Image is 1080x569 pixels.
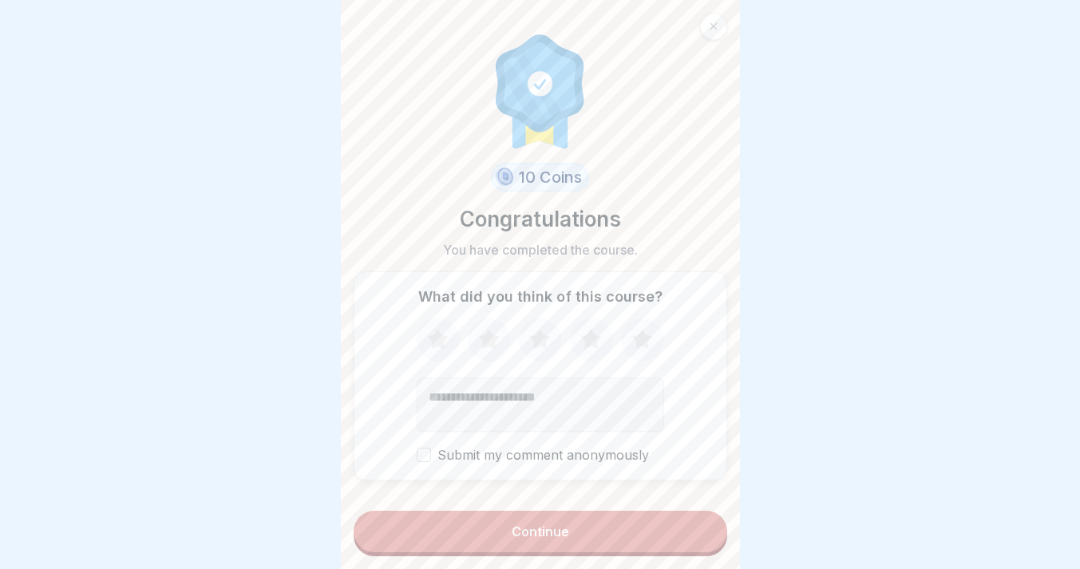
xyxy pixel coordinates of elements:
img: completion.svg [487,30,594,150]
p: Congratulations [460,204,621,235]
button: Continue [354,511,727,552]
div: Continue [512,524,569,539]
div: 10 Coins [491,163,590,192]
label: Submit my comment anonymously [417,448,664,463]
textarea: Add comment (optional) [417,377,664,432]
img: coin.svg [493,165,516,189]
p: You have completed the course. [443,241,638,259]
button: Submit my comment anonymously [417,448,431,462]
p: What did you think of this course? [418,288,663,306]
